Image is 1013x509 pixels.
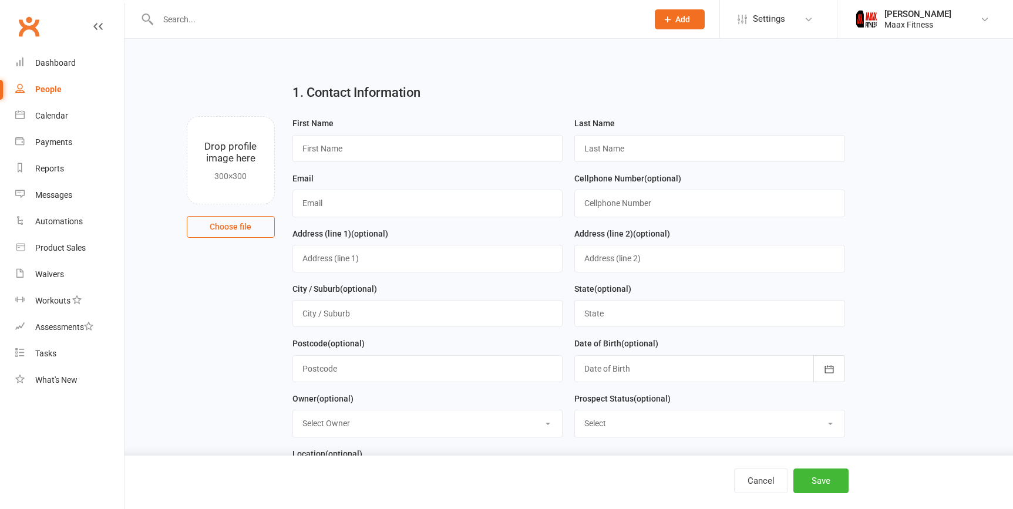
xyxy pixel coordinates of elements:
spang: (optional) [317,394,354,403]
spang: (optional) [621,339,658,348]
input: Postcode [292,355,563,382]
input: City / Suburb [292,300,563,327]
h2: 1. Contact Information [292,86,845,100]
div: Waivers [35,269,64,279]
a: Calendar [15,103,124,129]
label: Prospect Status [574,392,671,405]
button: Save [793,468,849,493]
div: People [35,85,62,94]
div: Reports [35,164,64,173]
button: Cancel [734,468,788,493]
div: Payments [35,137,72,147]
label: Address (line 1) [292,227,388,240]
img: thumb_image1759205071.png [855,8,879,31]
label: Location [292,447,362,460]
spang: (optional) [325,449,362,459]
div: Product Sales [35,243,86,252]
input: State [574,300,845,327]
label: City / Suburb [292,282,377,295]
a: Automations [15,208,124,235]
input: Address (line 1) [292,245,563,272]
a: Reports [15,156,124,182]
input: Address (line 2) [574,245,845,272]
a: What's New [15,367,124,393]
spang: (optional) [351,229,388,238]
input: First Name [292,135,563,162]
div: Tasks [35,349,56,358]
input: Email [292,190,563,217]
a: Payments [15,129,124,156]
div: Maax Fitness [884,19,951,30]
input: Search... [154,11,640,28]
div: Automations [35,217,83,226]
input: Cellphone Number [574,190,845,217]
button: Choose file [187,216,275,237]
a: Clubworx [14,12,43,41]
div: Dashboard [35,58,76,68]
a: Tasks [15,341,124,367]
div: Assessments [35,322,93,332]
label: Date of Birth [574,337,658,350]
label: First Name [292,117,334,130]
spang: (optional) [634,394,671,403]
a: Dashboard [15,50,124,76]
button: Add [655,9,705,29]
a: People [15,76,124,103]
a: Product Sales [15,235,124,261]
input: Last Name [574,135,845,162]
label: Address (line 2) [574,227,670,240]
div: Calendar [35,111,68,120]
label: Cellphone Number [574,172,681,185]
label: Postcode [292,337,365,350]
spang: (optional) [644,174,681,183]
spang: (optional) [633,229,670,238]
spang: (optional) [340,284,377,294]
a: Workouts [15,288,124,314]
label: Email [292,172,314,185]
a: Waivers [15,261,124,288]
label: Owner [292,392,354,405]
div: [PERSON_NAME] [884,9,951,19]
div: Workouts [35,296,70,305]
div: What's New [35,375,78,385]
label: State [574,282,631,295]
a: Messages [15,182,124,208]
span: Add [675,15,690,24]
spang: (optional) [328,339,365,348]
span: Settings [753,6,785,32]
spang: (optional) [594,284,631,294]
label: Last Name [574,117,615,130]
div: Messages [35,190,72,200]
a: Assessments [15,314,124,341]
